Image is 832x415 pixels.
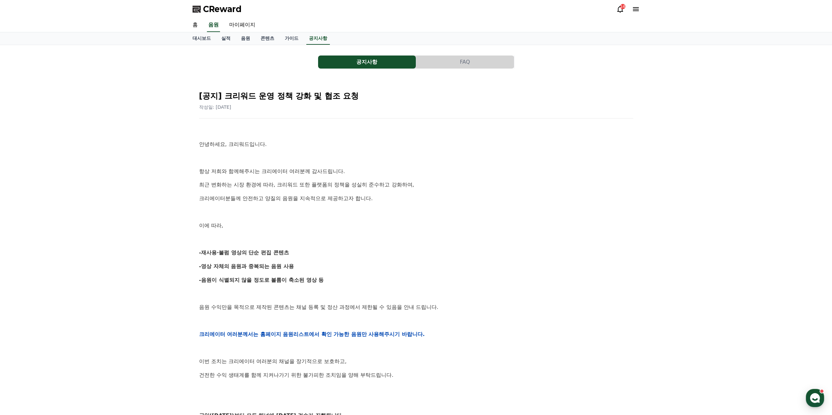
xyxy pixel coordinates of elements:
p: 이번 조치는 크리에이터 여러분의 채널을 장기적으로 보호하고, [199,357,633,366]
p: 음원 수익만을 목적으로 제작된 콘텐츠는 채널 등록 및 정산 과정에서 제한될 수 있음을 안내 드립니다. [199,303,633,311]
h2: [공지] 크리워드 운영 정책 강화 및 협조 요청 [199,91,633,101]
p: 최근 변화하는 시장 환경에 따라, 크리워드 또한 플랫폼의 정책을 성실히 준수하고 강화하여, [199,181,633,189]
a: 실적 [216,32,236,45]
a: 콘텐츠 [255,32,280,45]
strong: -재사용·불펌 영상의 단순 편집 콘텐츠 [199,249,289,256]
p: 크리에이터분들께 안전하고 양질의 음원을 지속적으로 제공하고자 합니다. [199,194,633,203]
a: 가이드 [280,32,304,45]
strong: 크리에이터 여러분께서는 홈페이지 음원리스트에서 확인 가능한 음원만 사용해주시기 바랍니다. [199,331,425,337]
a: 공지사항 [306,32,330,45]
strong: -음원이 식별되지 않을 정도로 볼륨이 축소된 영상 등 [199,277,324,283]
a: 홈 [187,18,203,32]
strong: -영상 자체의 음원과 중복되는 음원 사용 [199,263,294,269]
p: 항상 저희와 함께해주시는 크리에이터 여러분께 감사드립니다. [199,167,633,176]
button: FAQ [416,56,514,69]
p: 이에 따라, [199,221,633,230]
div: 14 [620,4,625,9]
span: CReward [203,4,242,14]
a: 대시보드 [187,32,216,45]
button: 공지사항 [318,56,416,69]
a: 14 [616,5,624,13]
p: 건전한 수익 생태계를 함께 지켜나가기 위한 불가피한 조치임을 양해 부탁드립니다. [199,371,633,379]
a: CReward [193,4,242,14]
a: 음원 [207,18,220,32]
a: 음원 [236,32,255,45]
p: 안녕하세요, 크리워드입니다. [199,140,633,149]
a: 마이페이지 [224,18,261,32]
span: 작성일: [DATE] [199,104,231,110]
